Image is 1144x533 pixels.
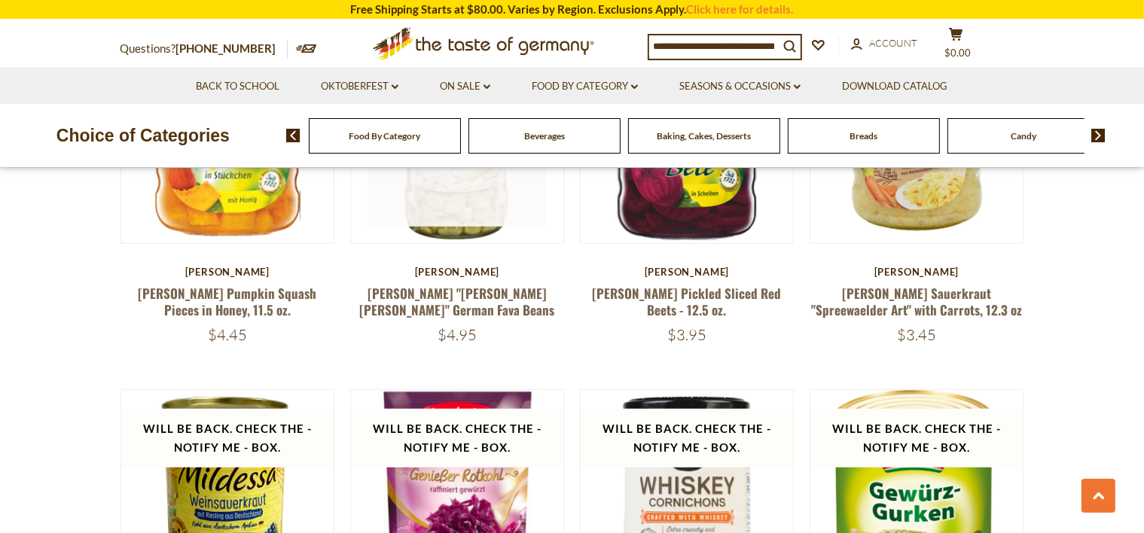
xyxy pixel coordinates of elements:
[121,39,288,59] p: Questions?
[897,325,936,344] span: $3.45
[580,266,795,278] div: [PERSON_NAME]
[1091,129,1106,142] img: next arrow
[176,41,276,55] a: [PHONE_NUMBER]
[667,325,706,344] span: $3.95
[440,78,490,95] a: On Sale
[811,284,1022,318] a: [PERSON_NAME] Sauerkraut "Spreewaelder Art" with Carrots, 12.3 oz
[870,37,918,49] span: Account
[593,284,782,318] a: [PERSON_NAME] Pickled Sliced Red Beets - 12.5 oz.
[121,266,335,278] div: [PERSON_NAME]
[321,78,398,95] a: Oktoberfest
[810,266,1024,278] div: [PERSON_NAME]
[934,27,979,65] button: $0.00
[687,2,794,16] a: Click here for details.
[842,78,947,95] a: Download Catalog
[532,78,638,95] a: Food By Category
[850,130,877,142] a: Breads
[657,130,751,142] a: Baking, Cakes, Desserts
[286,129,300,142] img: previous arrow
[349,130,420,142] a: Food By Category
[138,284,316,318] a: [PERSON_NAME] Pumpkin Squash Pieces in Honey, 11.5 oz.
[524,130,565,142] a: Beverages
[350,266,565,278] div: [PERSON_NAME]
[1011,130,1036,142] a: Candy
[944,47,971,59] span: $0.00
[196,78,279,95] a: Back to School
[679,78,801,95] a: Seasons & Occasions
[438,325,477,344] span: $4.95
[851,35,918,52] a: Account
[359,284,554,318] a: [PERSON_NAME] "[PERSON_NAME] [PERSON_NAME]" German Fava Beans
[208,325,247,344] span: $4.45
